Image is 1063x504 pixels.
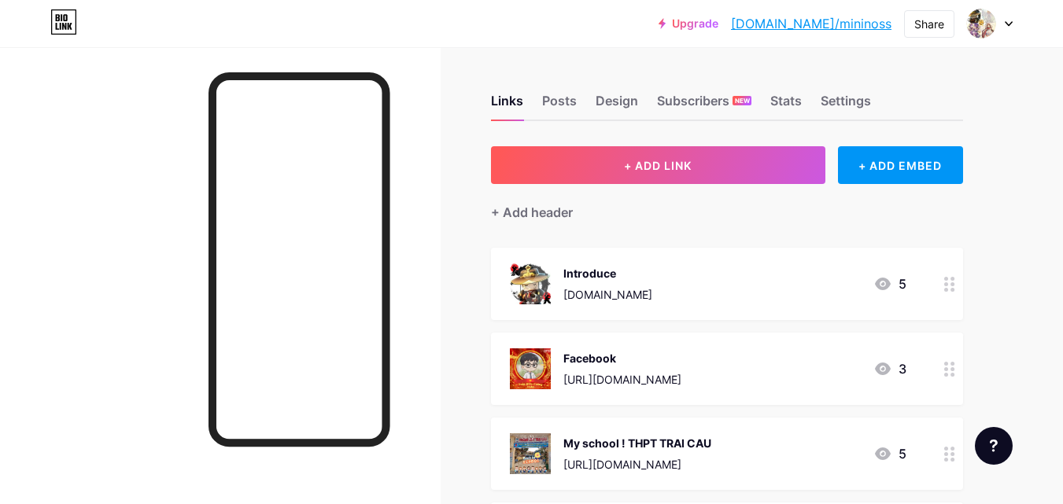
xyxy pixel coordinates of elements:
[873,444,906,463] div: 5
[563,265,652,281] div: Introduce
[563,435,711,451] div: My school ! THPT TRAI CAU
[542,91,577,120] div: Posts
[821,91,871,120] div: Settings
[510,263,551,304] img: Introduce
[914,16,944,32] div: Share
[563,371,681,388] div: [URL][DOMAIN_NAME]
[491,91,523,120] div: Links
[873,359,906,378] div: 3
[596,91,638,120] div: Design
[770,91,802,120] div: Stats
[735,96,750,105] span: NEW
[510,348,551,389] img: Facebook
[873,274,906,293] div: 5
[657,91,751,120] div: Subscribers
[838,146,963,184] div: + ADD EMBED
[966,9,996,39] img: Cuong Tran
[624,159,692,172] span: + ADD LINK
[563,350,681,366] div: Facebook
[563,286,652,303] div: [DOMAIN_NAME]
[563,456,711,473] div: [URL][DOMAIN_NAME]
[510,433,551,474] img: My school ! THPT TRAI CAU
[491,146,825,184] button: + ADD LINK
[659,17,718,30] a: Upgrade
[491,203,573,222] div: + Add header
[731,14,891,33] a: [DOMAIN_NAME]/mininoss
